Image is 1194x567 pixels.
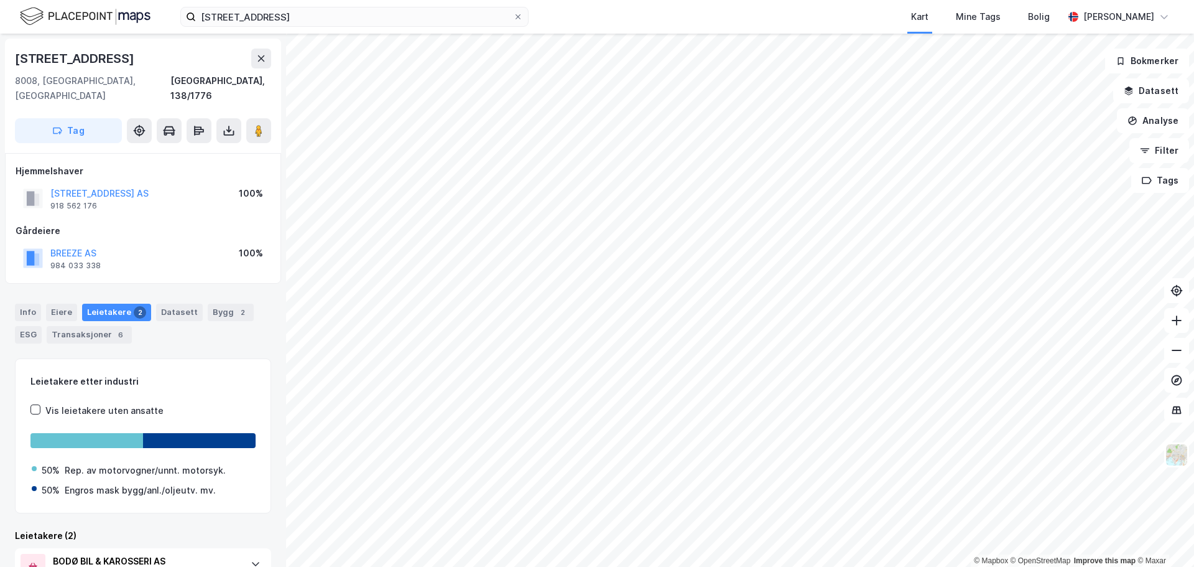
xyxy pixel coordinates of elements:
[1117,108,1189,133] button: Analyse
[16,164,271,179] div: Hjemmelshaver
[156,304,203,321] div: Datasett
[45,403,164,418] div: Vis leietakere uten ansatte
[50,201,97,211] div: 918 562 176
[956,9,1001,24] div: Mine Tags
[15,528,271,543] div: Leietakere (2)
[114,329,127,341] div: 6
[65,463,226,478] div: Rep. av motorvogner/unnt. motorsyk.
[47,326,132,344] div: Transaksjoner
[239,186,263,201] div: 100%
[236,306,249,319] div: 2
[911,9,928,24] div: Kart
[208,304,254,321] div: Bygg
[15,73,170,103] div: 8008, [GEOGRAPHIC_DATA], [GEOGRAPHIC_DATA]
[30,374,256,389] div: Leietakere etter industri
[1165,443,1188,467] img: Z
[46,304,77,321] div: Eiere
[42,463,60,478] div: 50%
[65,483,216,498] div: Engros mask bygg/anl./oljeutv. mv.
[82,304,151,321] div: Leietakere
[1105,49,1189,73] button: Bokmerker
[50,261,101,271] div: 984 033 338
[42,483,60,498] div: 50%
[1129,138,1189,163] button: Filter
[15,49,137,68] div: [STREET_ADDRESS]
[1074,556,1136,565] a: Improve this map
[1132,507,1194,567] iframe: Chat Widget
[20,6,150,27] img: logo.f888ab2527a4732fd821a326f86c7f29.svg
[15,326,42,344] div: ESG
[170,73,271,103] div: [GEOGRAPHIC_DATA], 138/1776
[1113,78,1189,103] button: Datasett
[16,223,271,238] div: Gårdeiere
[1131,168,1189,193] button: Tags
[196,7,513,26] input: Søk på adresse, matrikkel, gårdeiere, leietakere eller personer
[15,304,41,321] div: Info
[15,118,122,143] button: Tag
[974,556,1008,565] a: Mapbox
[1083,9,1154,24] div: [PERSON_NAME]
[239,246,263,261] div: 100%
[1011,556,1071,565] a: OpenStreetMap
[1028,9,1050,24] div: Bolig
[134,306,146,319] div: 2
[1132,507,1194,567] div: Kontrollprogram for chat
